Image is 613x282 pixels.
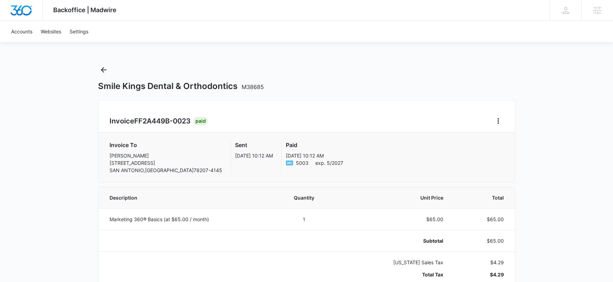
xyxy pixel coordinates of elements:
span: M38685 [242,83,264,90]
h3: Sent [235,141,273,149]
button: Back [98,64,109,75]
p: [PERSON_NAME] [STREET_ADDRESS] SAN ANTONIO , [GEOGRAPHIC_DATA] 78207-4145 [110,152,222,174]
span: American Express ending with [296,159,308,167]
h2: Invoice [110,116,193,126]
p: Marketing 360® Basics (at $65.00 / month) [110,216,264,223]
p: $65.00 [345,216,443,223]
span: Backoffice | Madwire [53,6,116,14]
a: Websites [37,21,65,42]
h1: Smile Kings Dental & Orthodontics [98,81,264,91]
span: Description [110,194,264,201]
a: Accounts [7,21,37,42]
h3: Invoice To [110,141,222,149]
button: Home [493,115,504,127]
span: exp. 5/2027 [315,159,343,167]
td: 1 [272,208,337,230]
p: $65.00 [460,216,503,223]
p: [DATE] 10:12 AM [235,152,273,159]
p: Subtotal [345,237,443,244]
p: Total Tax [345,271,443,278]
span: Total [460,194,503,201]
span: Quantity [281,194,328,201]
p: $65.00 [460,237,503,244]
p: [US_STATE] Sales Tax [345,259,443,266]
p: [DATE] 10:12 AM [286,152,343,159]
a: Settings [65,21,92,42]
h3: Paid [286,141,343,149]
span: Unit Price [345,194,443,201]
p: $4.29 [460,259,503,266]
div: Paid [193,117,208,125]
p: $4.29 [460,271,503,278]
span: FF2A449B-0023 [134,117,191,125]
